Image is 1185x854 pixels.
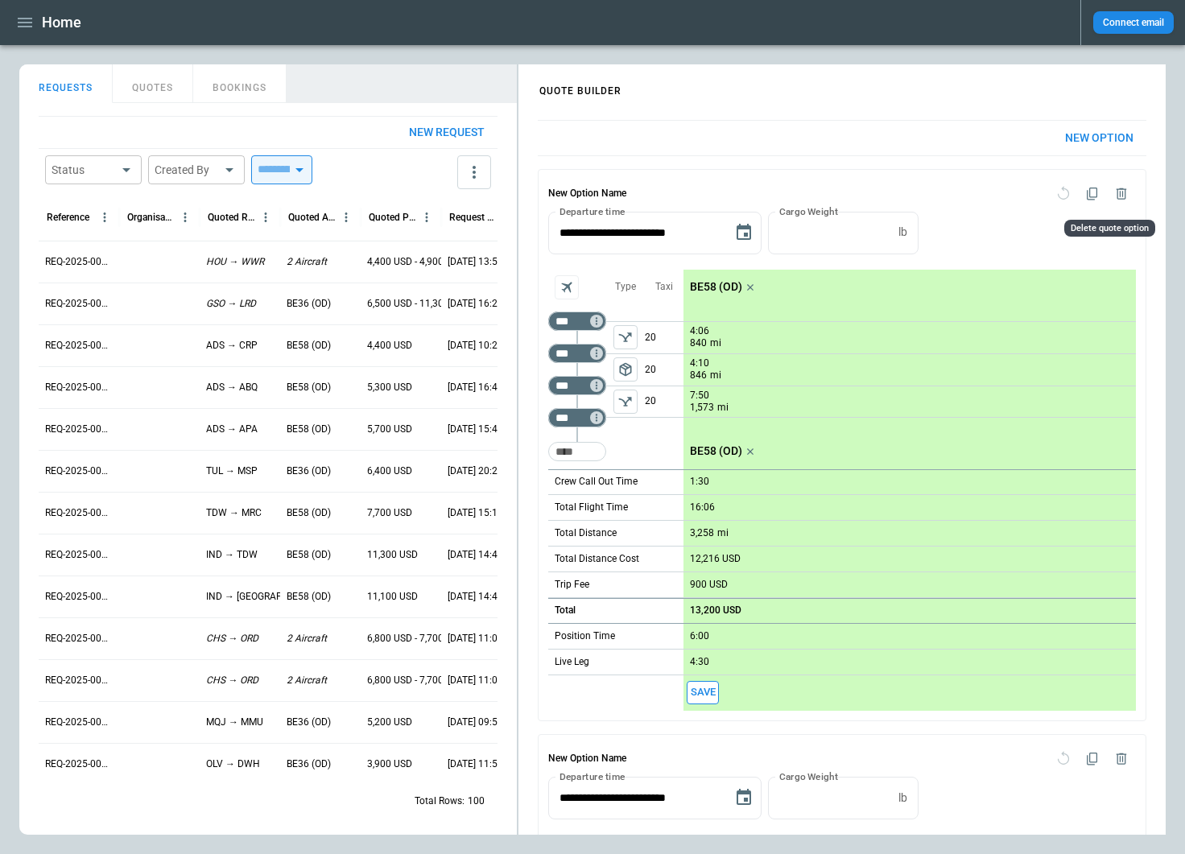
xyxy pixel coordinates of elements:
[287,716,331,729] p: BE36 (OD)
[1093,11,1174,34] button: Connect email
[287,423,331,436] p: BE58 (OD)
[448,716,503,729] p: [DATE] 09:54
[288,212,336,223] div: Quoted Aircraft
[287,632,327,646] p: 2 Aircraft
[45,297,113,311] p: REQ-2025-000251
[449,212,497,223] div: Request Created At (UTC-05:00)
[287,548,331,562] p: BE58 (OD)
[1049,745,1078,774] span: Reset quote option
[367,632,465,646] p: 6,800 USD - 7,700 USD
[1064,220,1155,237] div: Delete quote option
[45,716,113,729] p: REQ-2025-000241
[45,674,113,687] p: REQ-2025-000242
[396,117,498,148] button: New request
[548,745,626,774] h6: New Option Name
[287,381,331,394] p: BE58 (OD)
[613,357,638,382] button: left aligned
[206,297,256,311] p: GSO → LRD
[683,270,1136,711] div: scrollable content
[206,464,258,478] p: TUL → MSP
[367,381,412,394] p: 5,300 USD
[690,336,707,350] p: 840
[45,423,113,436] p: REQ-2025-000248
[613,357,638,382] span: Type of sector
[52,162,116,178] div: Status
[45,506,113,520] p: REQ-2025-000246
[779,204,838,218] label: Cargo Weight
[206,339,258,353] p: ADS → CRP
[555,526,617,540] p: Total Distance
[206,255,264,269] p: HOU → WWR
[367,716,412,729] p: 5,200 USD
[645,322,683,353] p: 20
[613,390,638,414] button: left aligned
[206,757,260,771] p: OLV → DWH
[367,464,412,478] p: 6,400 USD
[287,297,331,311] p: BE36 (OD)
[47,212,89,223] div: Reference
[555,629,615,643] p: Position Time
[555,275,579,299] span: Aircraft selection
[206,716,263,729] p: MQJ → MMU
[448,757,503,771] p: [DATE] 11:59
[710,336,721,350] p: mi
[555,475,638,489] p: Crew Call Out Time
[559,204,626,218] label: Departure time
[175,207,196,228] button: Organisation column menu
[45,381,113,394] p: REQ-2025-000249
[369,212,416,223] div: Quoted Price
[655,280,673,294] p: Taxi
[690,501,715,514] p: 16:06
[193,64,287,103] button: BOOKINGS
[287,757,331,771] p: BE36 (OD)
[45,632,113,646] p: REQ-2025-000243
[206,506,262,520] p: TDW → MRC
[206,423,258,436] p: ADS → APA
[367,757,412,771] p: 3,900 USD
[45,464,113,478] p: REQ-2025-000247
[690,579,728,591] p: 900 USD
[367,339,412,353] p: 4,400 USD
[710,369,721,382] p: mi
[206,590,329,604] p: IND → [GEOGRAPHIC_DATA]
[448,506,503,520] p: [DATE] 15:13
[367,674,465,687] p: 6,800 USD - 7,700 USD
[690,656,709,668] p: 4:30
[690,527,714,539] p: 3,258
[367,506,412,520] p: 7,700 USD
[448,674,503,687] p: [DATE] 11:00
[45,255,113,269] p: REQ-2025-000252
[690,390,709,402] p: 7:50
[548,311,606,331] div: Too short
[555,501,628,514] p: Total Flight Time
[1078,745,1107,774] span: Duplicate quote option
[287,255,327,269] p: 2 Aircraft
[690,401,714,415] p: 1,573
[717,526,729,540] p: mi
[497,207,518,228] button: Request Created At (UTC-05:00) column menu
[45,757,113,771] p: REQ-2025-000240
[548,344,606,363] div: Too short
[287,339,331,353] p: BE58 (OD)
[367,423,412,436] p: 5,700 USD
[687,681,719,704] span: Save this aircraft quote and copy details to clipboard
[448,381,503,394] p: [DATE] 16:42
[45,548,113,562] p: REQ-2025-000245
[690,630,709,642] p: 6:00
[448,548,503,562] p: [DATE] 14:45
[367,297,470,311] p: 6,500 USD - 11,300 USD
[448,297,503,311] p: [DATE] 16:22
[45,339,113,353] p: REQ-2025-000250
[45,590,113,604] p: REQ-2025-000244
[690,553,741,565] p: 12,216 USD
[690,444,742,458] p: BE58 (OD)
[555,605,576,616] h6: Total
[613,325,638,349] button: left aligned
[779,769,838,783] label: Cargo Weight
[155,162,219,178] div: Created By
[448,255,503,269] p: [DATE] 13:57
[613,390,638,414] span: Type of sector
[206,674,258,687] p: CHS → ORD
[206,548,258,562] p: IND → TDW
[206,381,258,394] p: ADS → ABQ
